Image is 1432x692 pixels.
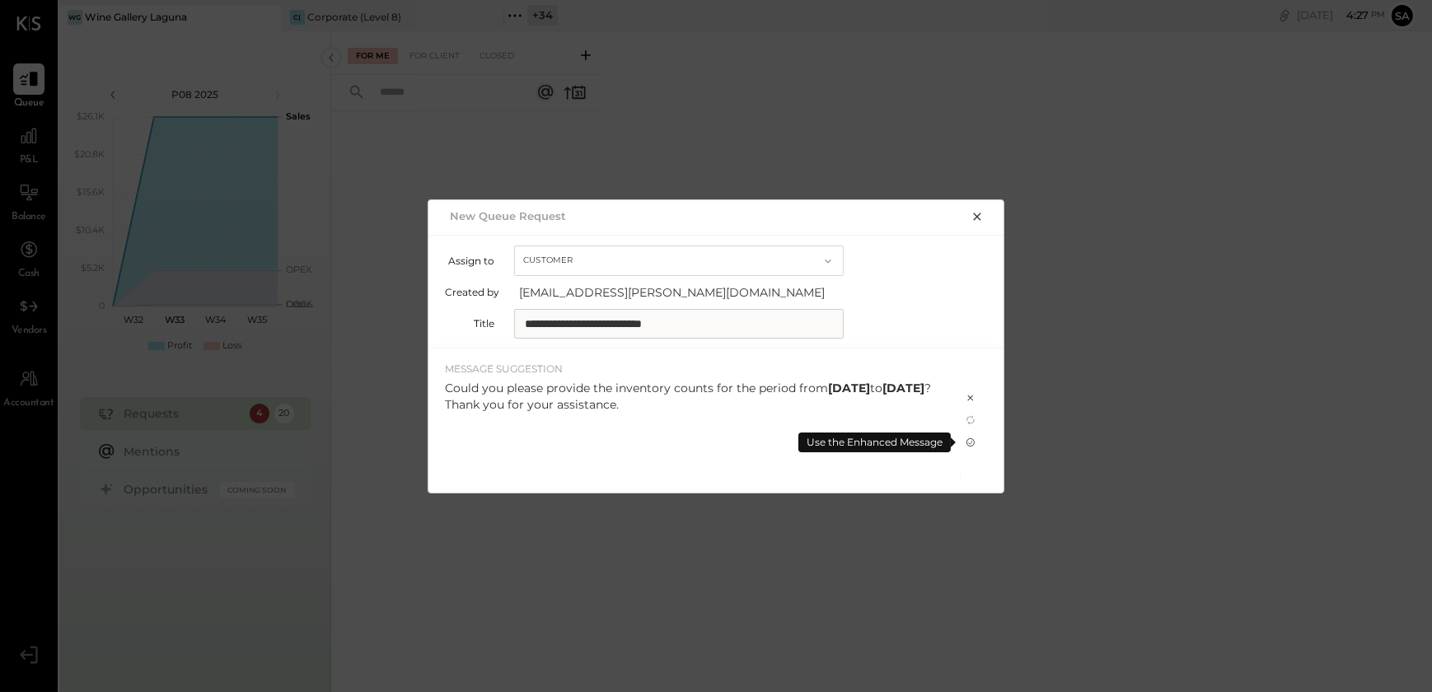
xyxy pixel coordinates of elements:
[519,284,849,301] span: [EMAIL_ADDRESS][PERSON_NAME][DOMAIN_NAME]
[514,245,844,276] button: Customer
[445,362,944,376] div: MESSAGE SUGGESTION
[445,286,499,298] label: Created by
[828,381,870,395] strong: [DATE]
[445,255,494,267] label: Assign to
[882,381,924,395] strong: [DATE]
[450,209,566,222] h2: New Queue Request
[445,380,944,413] div: Could you please provide the inventory counts for the period from to ? Thank you for your assista...
[445,317,494,330] label: Title
[798,432,951,452] div: Use the Enhanced Message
